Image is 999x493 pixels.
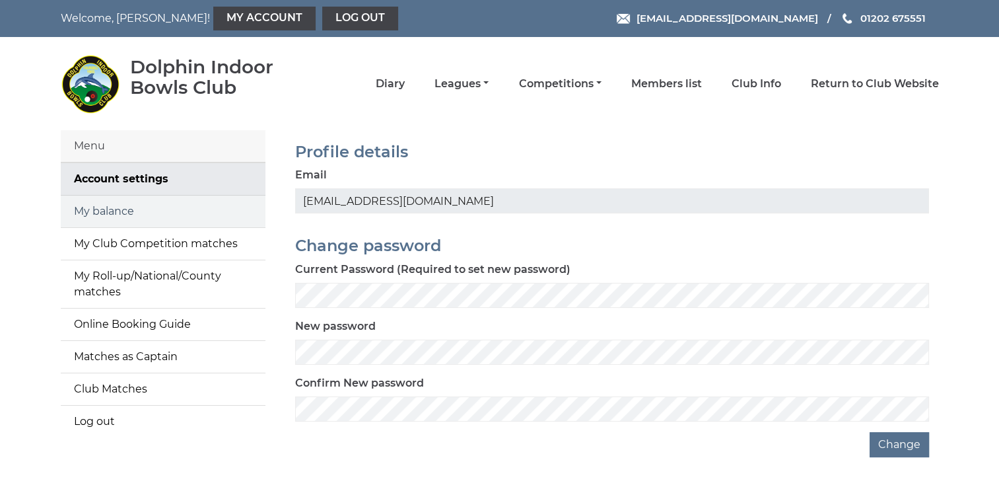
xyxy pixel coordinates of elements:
[61,7,415,30] nav: Welcome, [PERSON_NAME]!
[617,11,817,26] a: Email [EMAIL_ADDRESS][DOMAIN_NAME]
[434,77,489,91] a: Leagues
[732,77,781,91] a: Club Info
[843,13,852,24] img: Phone us
[295,237,929,254] h2: Change password
[518,77,601,91] a: Competitions
[617,14,630,24] img: Email
[61,163,265,195] a: Account settings
[870,432,929,457] button: Change
[295,167,327,183] label: Email
[631,77,702,91] a: Members list
[213,7,316,30] a: My Account
[295,319,376,334] label: New password
[61,341,265,373] a: Matches as Captain
[811,77,939,91] a: Return to Club Website
[376,77,405,91] a: Diary
[841,11,925,26] a: Phone us 01202 675551
[61,260,265,308] a: My Roll-up/National/County matches
[860,12,925,24] span: 01202 675551
[61,228,265,260] a: My Club Competition matches
[61,373,265,405] a: Club Matches
[295,262,570,278] label: Current Password (Required to set new password)
[61,54,120,114] img: Dolphin Indoor Bowls Club
[295,375,424,391] label: Confirm New password
[636,12,817,24] span: [EMAIL_ADDRESS][DOMAIN_NAME]
[322,7,398,30] a: Log out
[61,130,265,163] div: Menu
[61,309,265,340] a: Online Booking Guide
[295,143,929,161] h2: Profile details
[130,57,312,98] div: Dolphin Indoor Bowls Club
[61,196,265,227] a: My balance
[61,406,265,437] a: Log out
